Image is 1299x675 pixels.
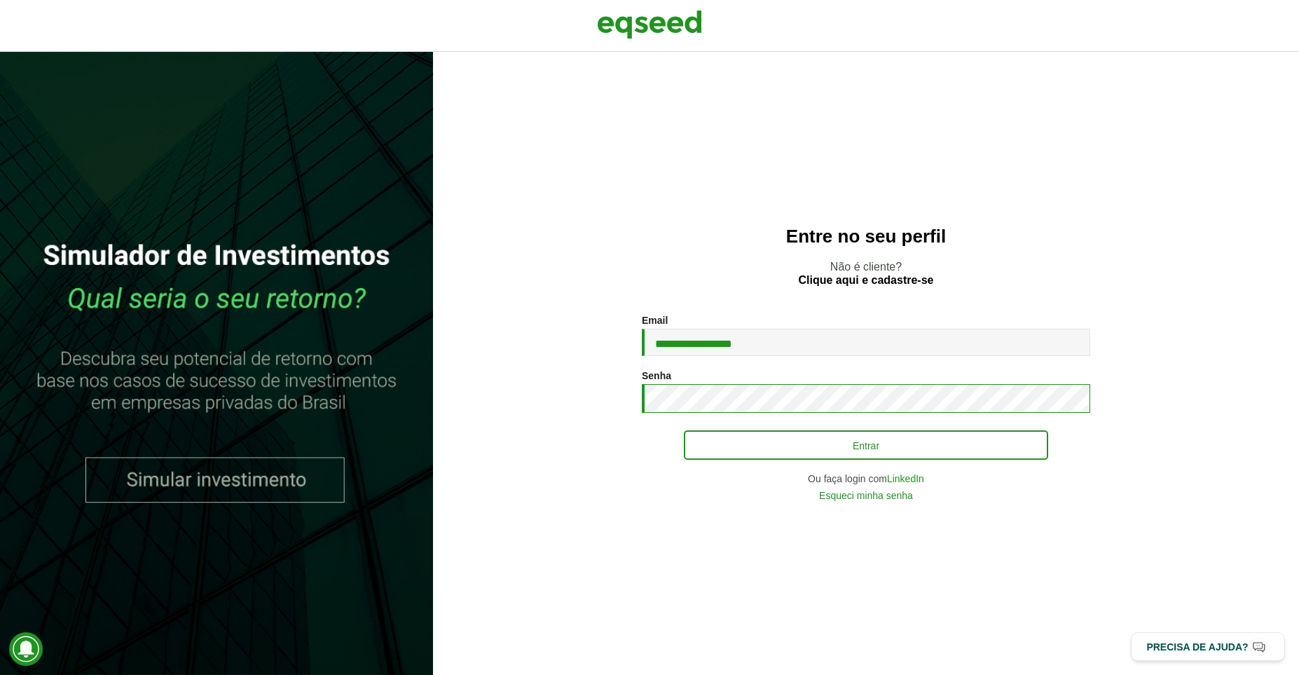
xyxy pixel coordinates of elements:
label: Senha [642,371,671,381]
img: EqSeed Logo [597,7,702,42]
a: Esqueci minha senha [819,491,913,500]
label: Email [642,315,668,325]
button: Entrar [684,430,1048,460]
h2: Entre no seu perfil [461,226,1271,247]
div: Ou faça login com [642,474,1090,484]
a: LinkedIn [887,474,924,484]
p: Não é cliente? [461,260,1271,287]
a: Clique aqui e cadastre-se [799,275,934,286]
